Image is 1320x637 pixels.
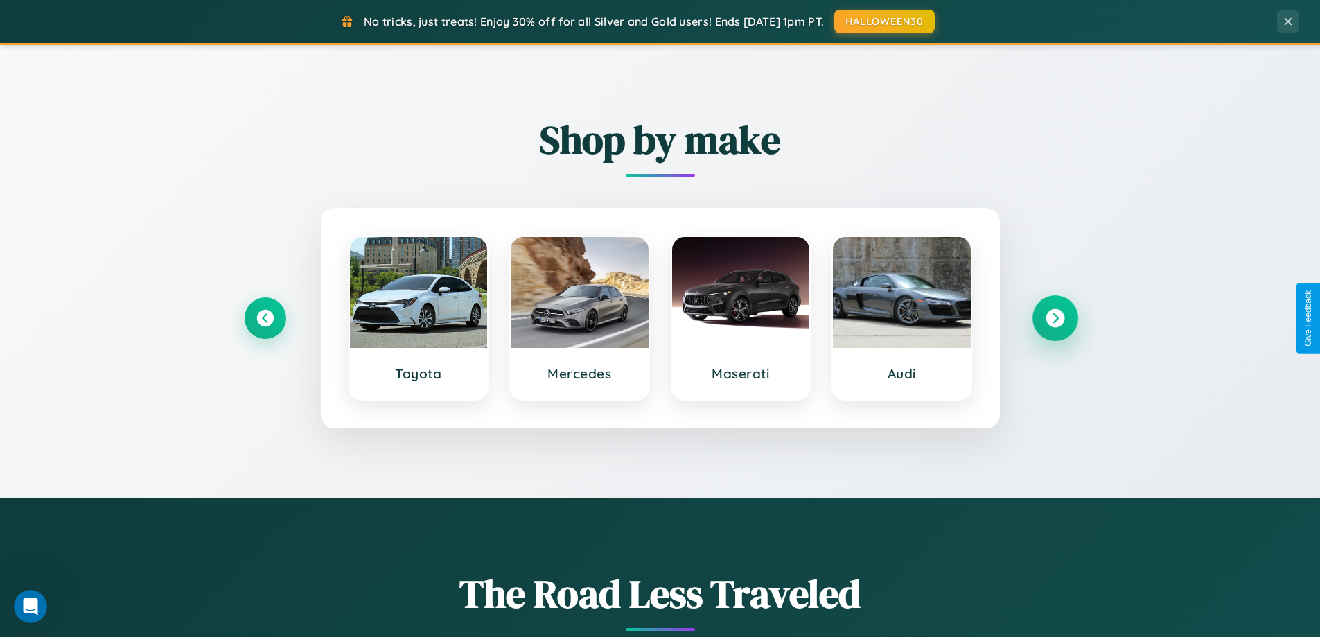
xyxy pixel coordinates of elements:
iframe: Intercom live chat [14,590,47,623]
h3: Toyota [364,365,474,382]
div: Give Feedback [1303,290,1313,347]
h3: Mercedes [525,365,635,382]
button: HALLOWEEN30 [834,10,935,33]
span: No tricks, just treats! Enjoy 30% off for all Silver and Gold users! Ends [DATE] 1pm PT. [364,15,824,28]
h1: The Road Less Traveled [245,567,1076,620]
h3: Maserati [686,365,796,382]
h3: Audi [847,365,957,382]
h2: Shop by make [245,113,1076,166]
